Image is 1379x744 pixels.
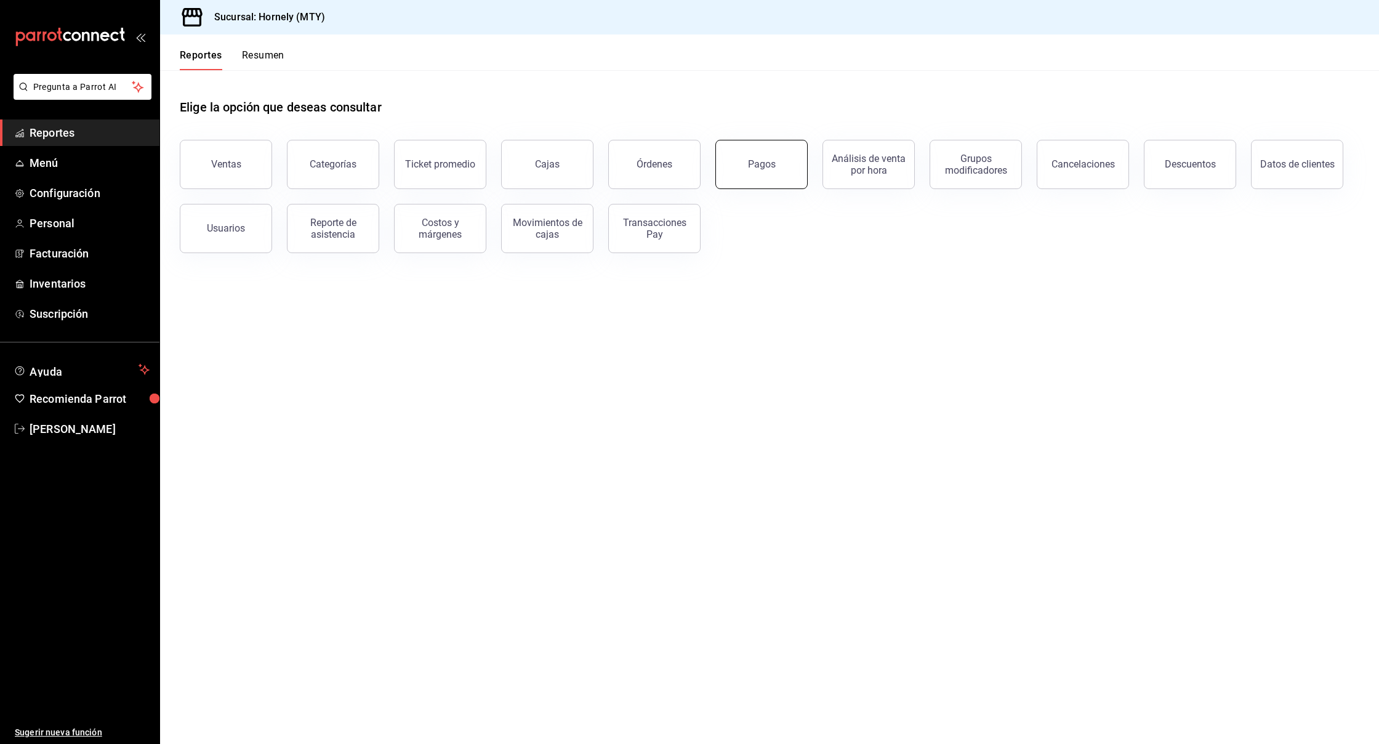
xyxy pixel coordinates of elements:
[180,140,272,189] button: Ventas
[930,140,1022,189] button: Grupos modificadores
[715,140,808,189] button: Pagos
[608,204,701,253] button: Transacciones Pay
[33,81,132,94] span: Pregunta a Parrot AI
[30,275,150,292] span: Inventarios
[830,153,907,176] div: Análisis de venta por hora
[204,10,325,25] h3: Sucursal: Hornely (MTY)
[287,204,379,253] button: Reporte de asistencia
[1251,140,1343,189] button: Datos de clientes
[616,217,693,240] div: Transacciones Pay
[135,32,145,42] button: open_drawer_menu
[1260,158,1335,170] div: Datos de clientes
[9,89,151,102] a: Pregunta a Parrot AI
[509,217,585,240] div: Movimientos de cajas
[30,362,134,377] span: Ayuda
[180,98,382,116] h1: Elige la opción que deseas consultar
[535,157,560,172] div: Cajas
[1051,158,1115,170] div: Cancelaciones
[30,305,150,322] span: Suscripción
[1037,140,1129,189] button: Cancelaciones
[211,158,241,170] div: Ventas
[405,158,475,170] div: Ticket promedio
[287,140,379,189] button: Categorías
[310,158,356,170] div: Categorías
[30,185,150,201] span: Configuración
[608,140,701,189] button: Órdenes
[748,158,776,170] div: Pagos
[822,140,915,189] button: Análisis de venta por hora
[30,421,150,437] span: [PERSON_NAME]
[30,155,150,171] span: Menú
[180,204,272,253] button: Usuarios
[402,217,478,240] div: Costos y márgenes
[30,124,150,141] span: Reportes
[15,726,150,739] span: Sugerir nueva función
[1144,140,1236,189] button: Descuentos
[637,158,672,170] div: Órdenes
[501,140,593,189] a: Cajas
[242,49,284,70] button: Resumen
[14,74,151,100] button: Pregunta a Parrot AI
[938,153,1014,176] div: Grupos modificadores
[207,222,245,234] div: Usuarios
[295,217,371,240] div: Reporte de asistencia
[394,140,486,189] button: Ticket promedio
[180,49,222,70] button: Reportes
[501,204,593,253] button: Movimientos de cajas
[1165,158,1216,170] div: Descuentos
[180,49,284,70] div: navigation tabs
[30,390,150,407] span: Recomienda Parrot
[30,215,150,232] span: Personal
[30,245,150,262] span: Facturación
[394,204,486,253] button: Costos y márgenes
